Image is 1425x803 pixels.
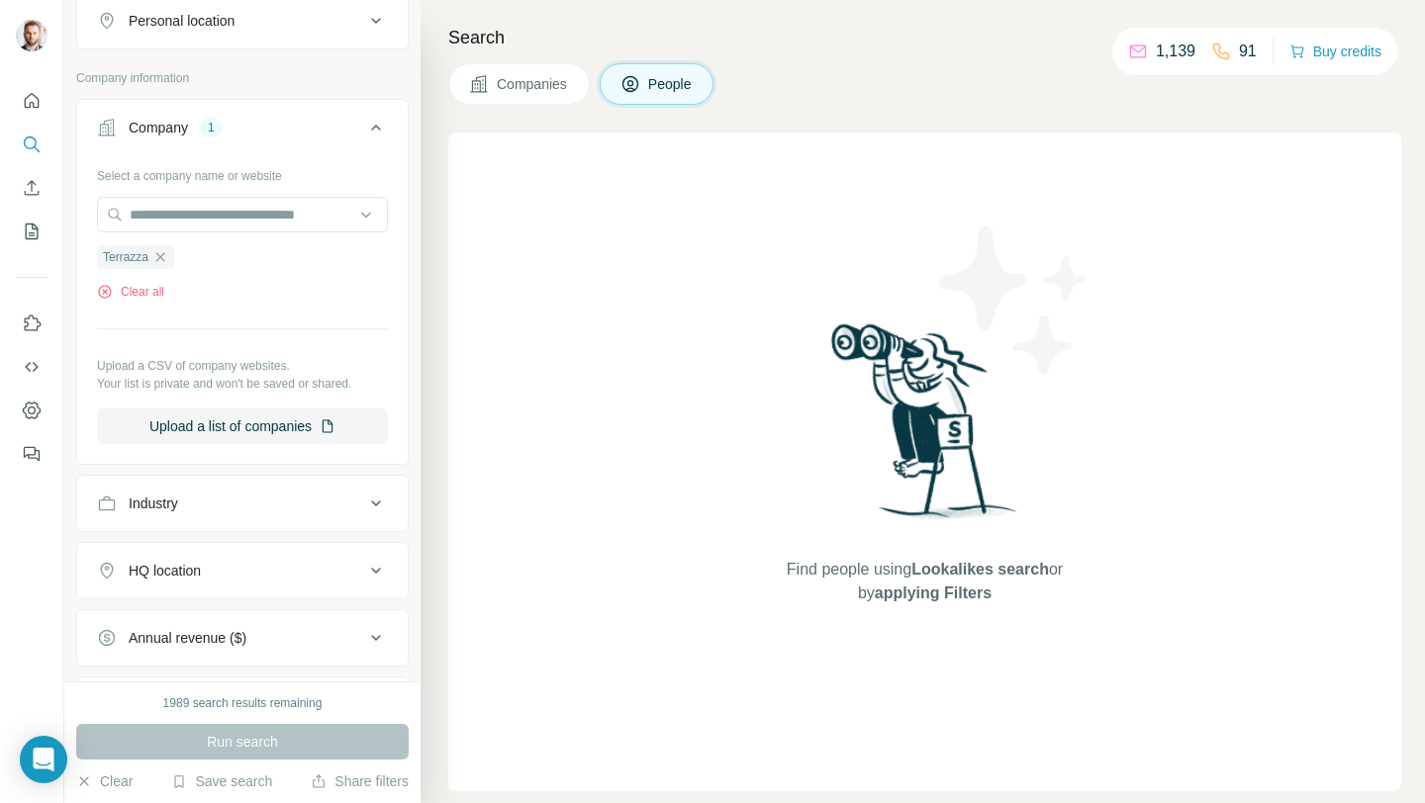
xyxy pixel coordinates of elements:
div: Open Intercom Messenger [20,736,67,783]
div: Company [129,118,188,137]
span: Terrazza [103,248,148,266]
button: Industry [77,480,408,527]
p: Your list is private and won't be saved or shared. [97,375,388,393]
span: Find people using or by [766,558,1083,605]
button: Share filters [311,771,409,791]
button: HQ location [77,547,408,594]
div: 1989 search results remaining [163,694,323,712]
h4: Search [448,24,1401,51]
span: Lookalikes search [911,561,1049,578]
img: Surfe Illustration - Stars [925,212,1103,390]
div: Industry [129,493,178,513]
div: HQ location [129,561,201,580]
p: 1,139 [1156,40,1195,63]
button: Dashboard [16,393,47,428]
div: Annual revenue ($) [129,628,246,648]
button: Enrich CSV [16,170,47,206]
button: My lists [16,214,47,249]
button: Quick start [16,83,47,119]
span: People [648,74,694,94]
p: 91 [1239,40,1257,63]
div: Select a company name or website [97,159,388,185]
div: Personal location [129,11,235,31]
span: Companies [497,74,569,94]
p: Upload a CSV of company websites. [97,357,388,375]
button: Company1 [77,104,408,159]
img: Avatar [16,20,47,51]
span: applying Filters [875,584,992,601]
button: Use Surfe API [16,349,47,385]
img: Surfe Illustration - Woman searching with binoculars [822,318,1028,539]
button: Search [16,127,47,162]
button: Buy credits [1289,38,1381,65]
div: 1 [200,119,223,136]
button: Clear all [97,283,164,301]
button: Save search [171,771,272,791]
button: Upload a list of companies [97,408,388,444]
p: Company information [76,69,409,87]
button: Feedback [16,436,47,472]
button: Annual revenue ($) [77,614,408,662]
button: Use Surfe on LinkedIn [16,306,47,341]
button: Clear [76,771,133,791]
